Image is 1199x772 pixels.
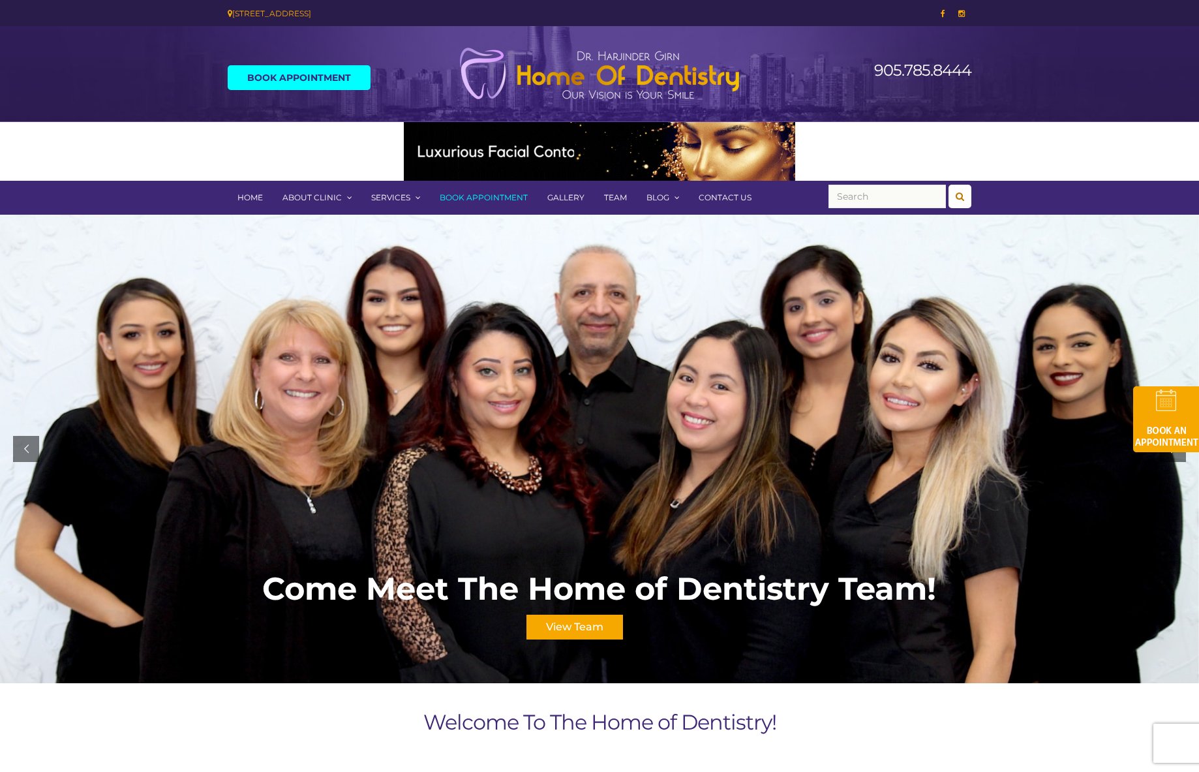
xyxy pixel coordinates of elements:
[526,615,623,640] div: View Team
[273,181,361,215] a: About Clinic
[594,181,637,215] a: Team
[228,7,590,20] div: [STREET_ADDRESS]
[228,65,371,90] a: Book Appointment
[228,709,971,735] h1: Welcome To The Home of Dentistry!
[538,181,594,215] a: Gallery
[262,582,936,596] div: Come Meet The Home of Dentistry Team!
[874,61,971,80] a: 905.785.8444
[404,122,795,181] img: Medspa-Banner-Virtual-Consultation-2-1.gif
[1133,386,1199,452] img: book-an-appointment-hod-gld.png
[637,181,689,215] a: Blog
[689,181,761,215] a: Contact Us
[361,181,430,215] a: Services
[228,181,273,215] a: Home
[453,47,746,100] img: Home of Dentistry
[430,181,538,215] a: Book Appointment
[828,185,946,208] input: Search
